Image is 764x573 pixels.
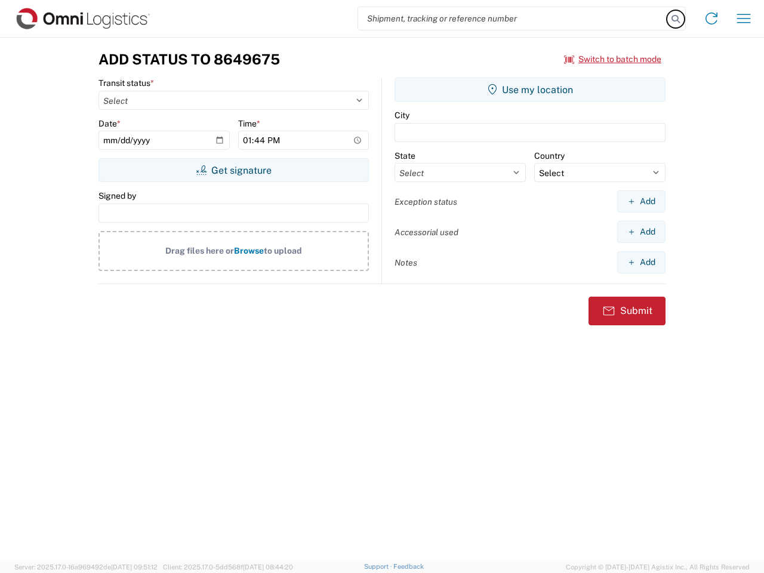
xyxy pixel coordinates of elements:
[364,563,394,570] a: Support
[111,563,158,571] span: [DATE] 09:51:12
[395,227,458,238] label: Accessorial used
[534,150,565,161] label: Country
[98,118,121,129] label: Date
[234,246,264,255] span: Browse
[395,196,457,207] label: Exception status
[566,562,750,572] span: Copyright © [DATE]-[DATE] Agistix Inc., All Rights Reserved
[98,78,154,88] label: Transit status
[165,246,234,255] span: Drag files here or
[14,563,158,571] span: Server: 2025.17.0-16a969492de
[617,221,666,243] button: Add
[395,150,415,161] label: State
[589,297,666,325] button: Submit
[163,563,293,571] span: Client: 2025.17.0-5dd568f
[393,563,424,570] a: Feedback
[238,118,260,129] label: Time
[98,158,369,182] button: Get signature
[617,251,666,273] button: Add
[564,50,661,69] button: Switch to batch mode
[617,190,666,212] button: Add
[395,257,417,268] label: Notes
[243,563,293,571] span: [DATE] 08:44:20
[395,78,666,101] button: Use my location
[395,110,409,121] label: City
[98,190,136,201] label: Signed by
[264,246,302,255] span: to upload
[358,7,667,30] input: Shipment, tracking or reference number
[98,51,280,68] h3: Add Status to 8649675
